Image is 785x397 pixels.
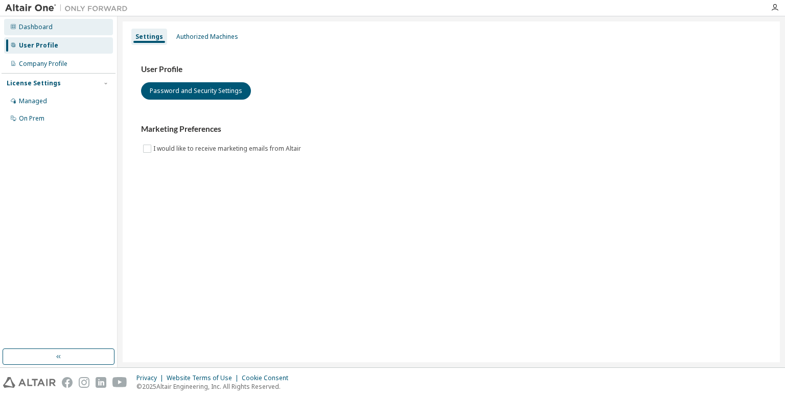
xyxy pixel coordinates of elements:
[135,33,163,41] div: Settings
[19,114,44,123] div: On Prem
[5,3,133,13] img: Altair One
[62,377,73,388] img: facebook.svg
[242,374,294,382] div: Cookie Consent
[136,382,294,391] p: © 2025 Altair Engineering, Inc. All Rights Reserved.
[176,33,238,41] div: Authorized Machines
[19,97,47,105] div: Managed
[7,79,61,87] div: License Settings
[96,377,106,388] img: linkedin.svg
[136,374,167,382] div: Privacy
[19,60,67,68] div: Company Profile
[167,374,242,382] div: Website Terms of Use
[79,377,89,388] img: instagram.svg
[141,64,761,75] h3: User Profile
[153,143,303,155] label: I would like to receive marketing emails from Altair
[19,23,53,31] div: Dashboard
[3,377,56,388] img: altair_logo.svg
[19,41,58,50] div: User Profile
[141,124,761,134] h3: Marketing Preferences
[112,377,127,388] img: youtube.svg
[141,82,251,100] button: Password and Security Settings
